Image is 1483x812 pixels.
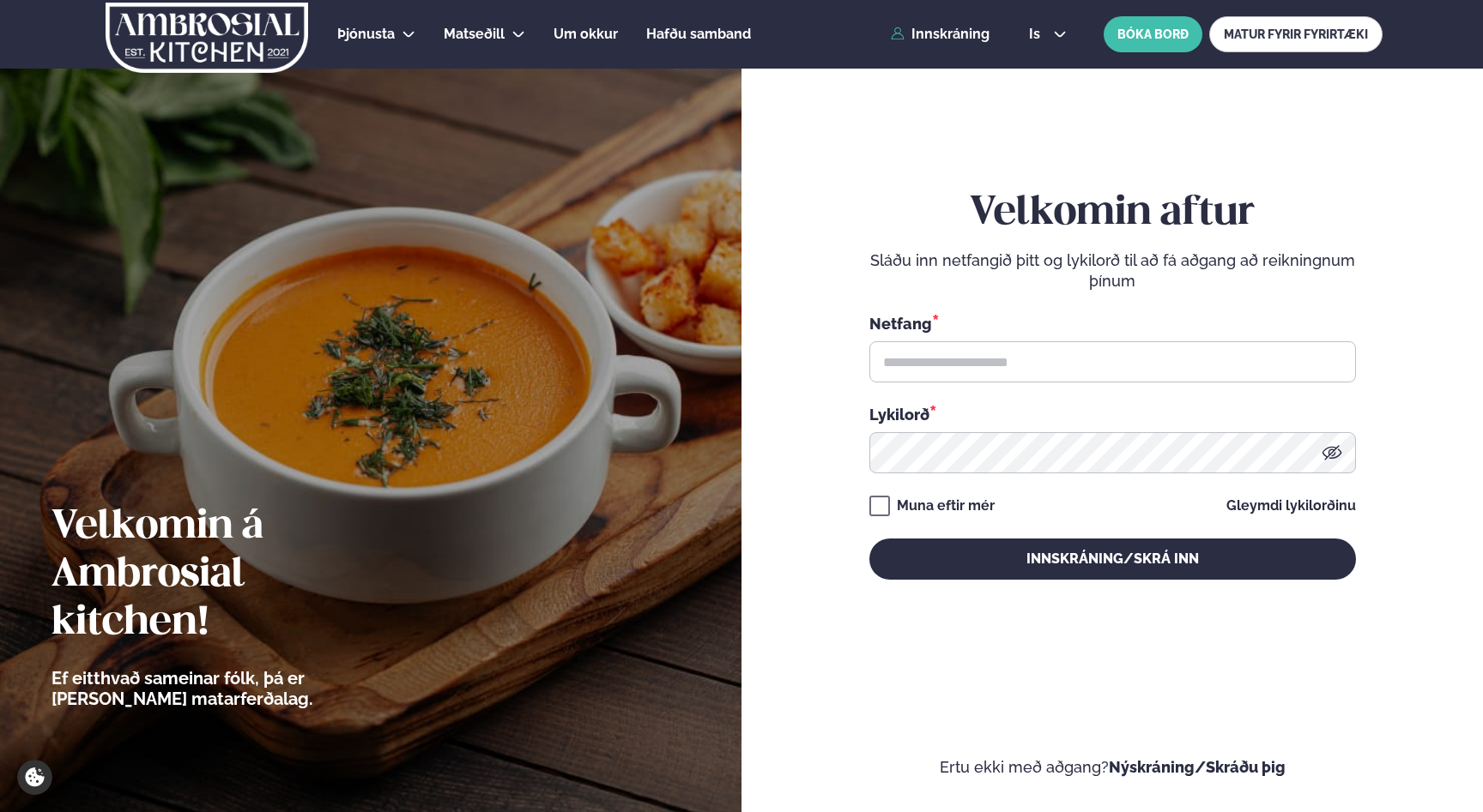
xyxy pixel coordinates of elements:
h2: Velkomin á Ambrosial kitchen! [51,503,408,647]
div: Lykilorð [869,403,1356,425]
div: Netfang [869,312,1356,334]
button: BÓKA BORÐ [1104,16,1202,52]
span: Matseðill [444,26,505,42]
a: Hafðu samband [646,24,751,45]
a: Nýskráning/Skráðu þig [1109,758,1286,776]
h2: Velkomin aftur [869,189,1356,238]
button: is [1015,27,1080,41]
a: Innskráning [891,27,990,42]
img: logo [105,3,310,73]
a: Þjónusta [337,24,395,45]
span: is [1029,27,1045,41]
span: Um okkur [554,26,618,42]
p: Sláðu inn netfangið þitt og lykilorð til að fá aðgang að reikningnum þínum [869,250,1356,292]
a: MATUR FYRIR FYRIRTÆKI [1209,16,1383,52]
p: Ertu ekki með aðgang? [793,757,1432,778]
span: Hafðu samband [646,26,751,42]
p: Ef eitthvað sameinar fólk, þá er [PERSON_NAME] matarferðalag. [51,668,408,709]
button: Innskráning/Skrá inn [869,538,1356,580]
a: Gleymdi lykilorðinu [1226,499,1356,513]
a: Cookie settings [17,760,52,795]
a: Um okkur [554,24,618,45]
a: Matseðill [444,24,505,45]
span: Þjónusta [337,26,395,42]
